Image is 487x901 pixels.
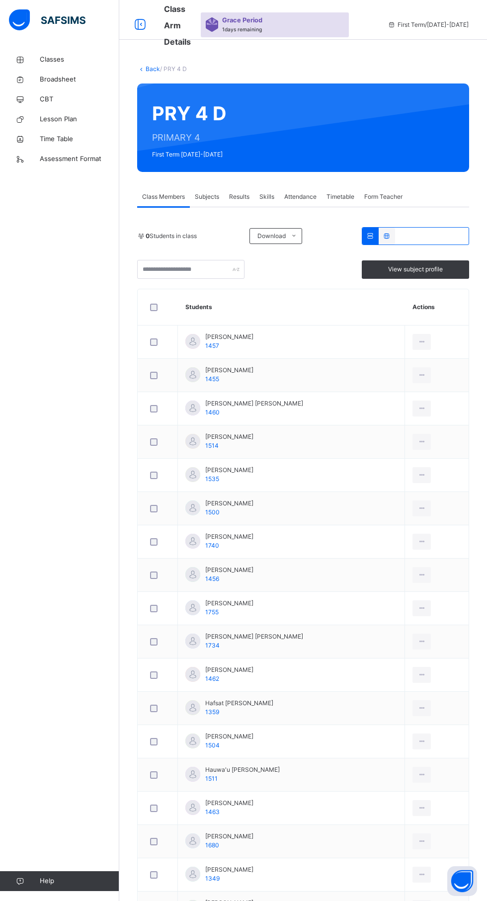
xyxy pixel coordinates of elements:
span: Download [257,232,286,241]
th: Actions [405,289,469,326]
span: [PERSON_NAME] [205,566,253,574]
span: Hafsat [PERSON_NAME] [205,699,273,708]
span: Results [229,192,249,201]
span: Help [40,876,119,886]
img: sticker-purple.71386a28dfed39d6af7621340158ba97.svg [206,17,218,31]
a: Back [146,65,160,73]
span: 1535 [205,475,219,483]
span: [PERSON_NAME] [205,466,253,475]
span: session/term information [388,20,469,29]
span: [PERSON_NAME] [205,665,253,674]
span: 1455 [205,375,219,383]
span: Class Arm Details [164,4,191,47]
span: Classes [40,55,119,65]
span: 1456 [205,575,219,582]
span: [PERSON_NAME] [205,832,253,841]
span: 1504 [205,741,220,749]
span: Hauwa'u [PERSON_NAME] [205,765,280,774]
button: Open asap [447,866,477,896]
span: Timetable [326,192,354,201]
span: [PERSON_NAME] [205,865,253,874]
span: 1734 [205,642,220,649]
span: 1457 [205,342,219,349]
span: Time Table [40,134,119,144]
span: Students in class [146,232,197,241]
span: [PERSON_NAME] [205,732,253,741]
span: Subjects [195,192,219,201]
span: 1349 [205,875,220,882]
span: 1 days remaining [222,26,262,32]
span: 1514 [205,442,219,449]
span: 1460 [205,409,220,416]
span: Class Members [142,192,185,201]
span: [PERSON_NAME] [205,332,253,341]
span: 1755 [205,608,219,616]
span: CBT [40,94,119,104]
span: 1511 [205,775,218,782]
span: 1740 [205,542,219,549]
span: [PERSON_NAME] [PERSON_NAME] [205,632,303,641]
b: 0 [146,232,150,240]
span: First Term [DATE]-[DATE] [152,150,240,159]
span: 1463 [205,808,220,816]
span: [PERSON_NAME] [205,499,253,508]
span: / PRY 4 D [160,65,187,73]
span: 1359 [205,708,219,716]
span: [PERSON_NAME] [205,532,253,541]
span: Assessment Format [40,154,119,164]
span: Attendance [284,192,317,201]
span: Lesson Plan [40,114,119,124]
span: Skills [259,192,274,201]
span: [PERSON_NAME] [205,799,253,808]
span: 1462 [205,675,219,682]
span: Form Teacher [364,192,403,201]
span: 1500 [205,508,220,516]
span: 1680 [205,841,219,849]
span: [PERSON_NAME] [205,432,253,441]
span: Broadsheet [40,75,119,84]
img: safsims [9,9,85,30]
span: [PERSON_NAME] [205,366,253,375]
span: Grace Period [222,15,262,25]
span: View subject profile [388,265,443,274]
th: Students [178,289,405,326]
span: [PERSON_NAME] [205,599,253,608]
span: [PERSON_NAME] [PERSON_NAME] [205,399,303,408]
